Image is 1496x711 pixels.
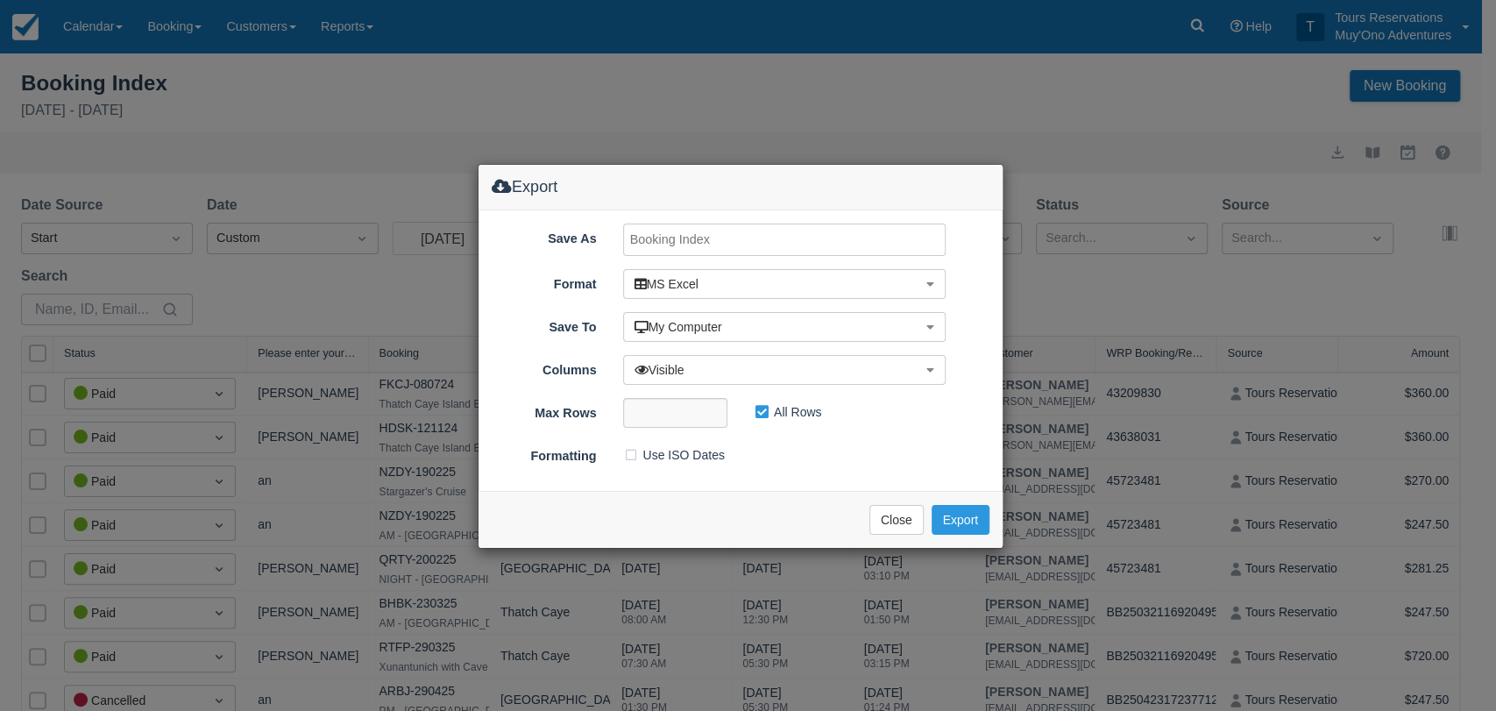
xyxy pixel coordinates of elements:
input: Booking Index [623,224,947,256]
label: Save To [479,312,610,337]
label: Save As [479,224,610,248]
button: MS Excel [623,269,947,299]
span: Visible [635,363,684,377]
label: Max Rows [479,398,610,423]
button: Export [932,505,989,535]
span: MS Excel [635,277,698,291]
label: Formatting [479,441,610,466]
label: All Rows [754,399,833,425]
label: Format [479,269,610,294]
label: Columns [479,355,610,380]
label: Use ISO Dates [623,442,736,468]
button: Close [869,505,924,535]
button: My Computer [623,312,947,342]
span: All Rows [754,404,833,418]
span: Use ISO Dates [623,447,736,461]
span: My Computer [635,320,722,334]
h4: Export [492,178,989,196]
button: Visible [623,355,947,385]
